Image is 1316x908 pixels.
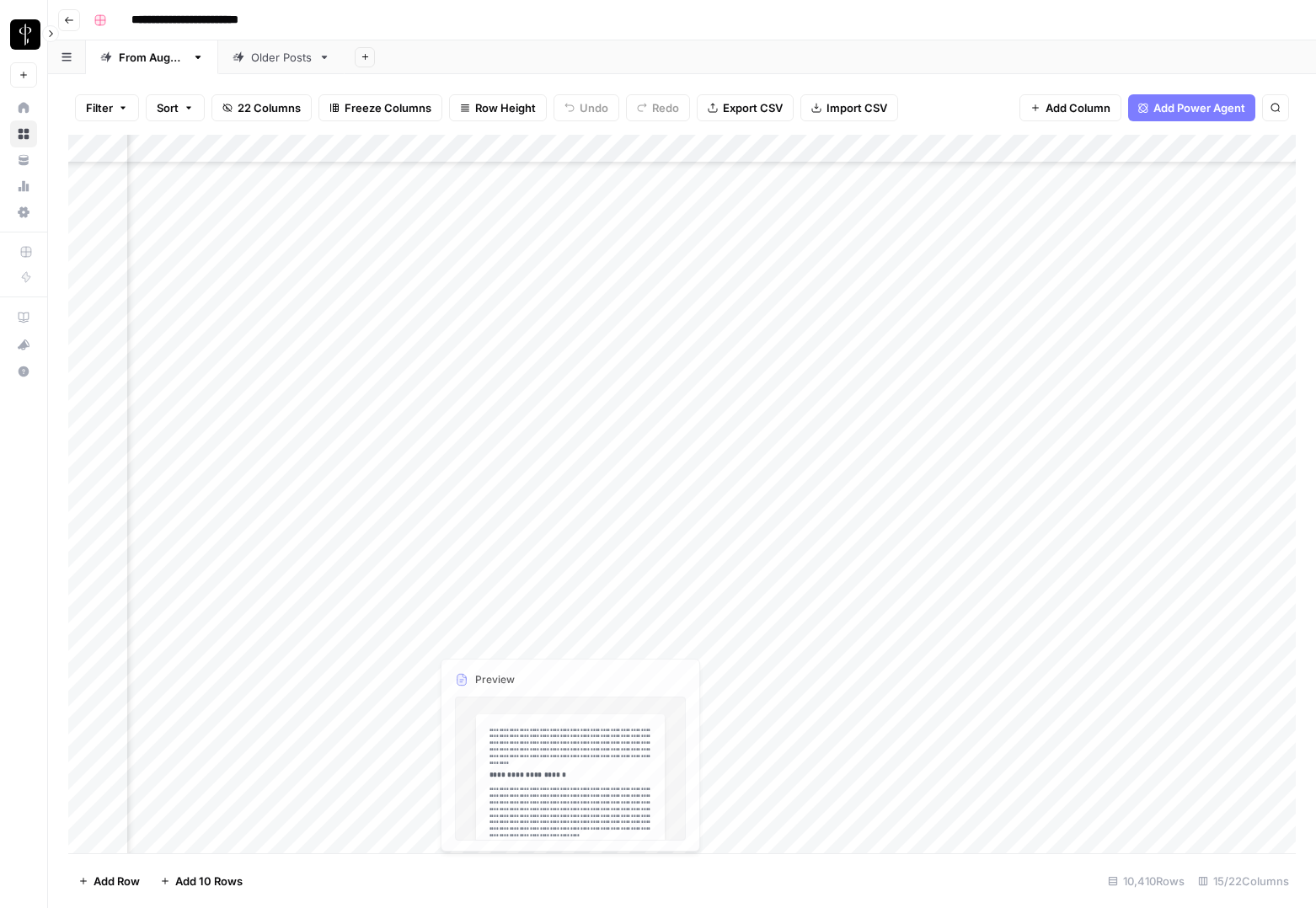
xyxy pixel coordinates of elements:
span: Freeze Columns [345,99,431,116]
button: Export CSV [697,94,794,121]
button: Workspace: LP Production Workloads [10,13,37,56]
a: Usage [10,173,37,200]
span: Add Power Agent [1153,99,1245,116]
span: Row Height [475,99,536,116]
a: AirOps Academy [10,304,37,331]
button: 22 Columns [211,94,312,121]
a: Home [10,94,37,121]
button: Row Height [449,94,547,121]
button: Redo [626,94,690,121]
button: Add 10 Rows [150,868,253,895]
span: Export CSV [723,99,783,116]
span: Add 10 Rows [175,873,243,889]
span: Redo [652,99,679,116]
span: 22 Columns [238,99,301,116]
button: Help + Support [10,358,37,385]
div: 10,410 Rows [1101,868,1191,895]
button: Freeze Columns [318,94,442,121]
a: Settings [10,199,37,226]
a: Your Data [10,147,37,174]
img: LP Production Workloads Logo [10,19,40,50]
button: Add Column [1019,94,1121,121]
div: From [DATE] [119,49,185,66]
a: From [DATE] [86,40,218,74]
span: Undo [580,99,608,116]
button: Import CSV [800,94,898,121]
button: Sort [146,94,205,121]
button: Filter [75,94,139,121]
span: Add Column [1046,99,1110,116]
span: Filter [86,99,113,116]
button: Add Row [68,868,150,895]
div: 15/22 Columns [1191,868,1296,895]
div: What's new? [11,332,36,357]
span: Import CSV [827,99,887,116]
button: Add Power Agent [1128,94,1255,121]
a: Browse [10,120,37,147]
span: Sort [157,99,179,116]
button: What's new? [10,331,37,358]
div: Older Posts [251,49,312,66]
button: Undo [554,94,619,121]
a: Older Posts [218,40,345,74]
span: Add Row [94,873,140,889]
